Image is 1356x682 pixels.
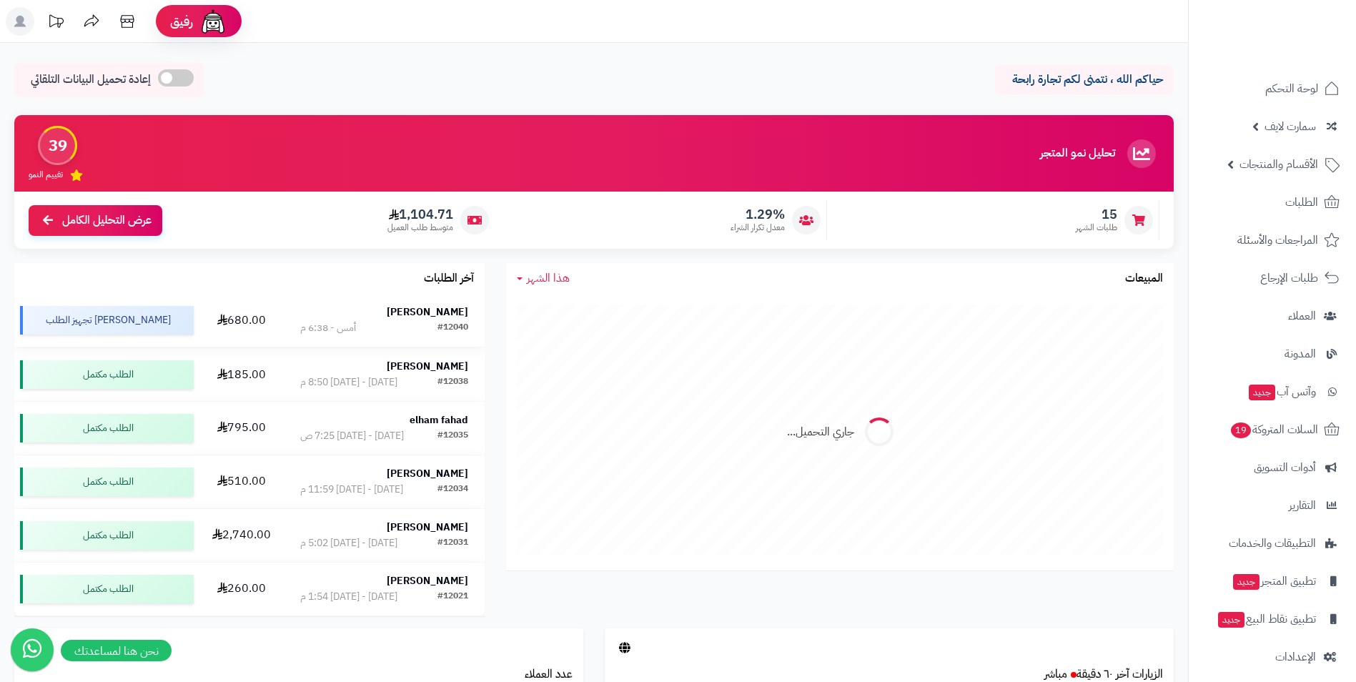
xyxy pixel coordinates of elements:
img: ai-face.png [199,7,227,36]
div: جاري التحميل... [787,424,854,440]
div: الطلب مكتمل [20,414,194,443]
div: الطلب مكتمل [20,521,194,550]
td: 510.00 [199,455,284,508]
div: #12038 [437,375,468,390]
span: جديد [1218,612,1244,628]
span: جديد [1249,385,1275,400]
h3: المبيعات [1125,272,1163,285]
span: تقييم النمو [29,169,63,181]
span: معدل تكرار الشراء [731,222,785,234]
span: الأقسام والمنتجات [1239,154,1318,174]
span: السلات المتروكة [1229,420,1318,440]
span: المراجعات والأسئلة [1237,230,1318,250]
div: [DATE] - [DATE] 8:50 م [300,375,397,390]
td: 795.00 [199,402,284,455]
p: حياكم الله ، نتمنى لكم تجارة رابحة [1006,71,1163,88]
span: العملاء [1288,306,1316,326]
td: 2,740.00 [199,509,284,562]
div: الطلب مكتمل [20,575,194,603]
a: المدونة [1197,337,1347,371]
span: تطبيق نقاط البيع [1217,609,1316,629]
strong: [PERSON_NAME] [387,305,468,320]
a: تطبيق نقاط البيعجديد [1197,602,1347,636]
span: عرض التحليل الكامل [62,212,152,229]
a: وآتس آبجديد [1197,375,1347,409]
span: 1,104.71 [387,207,453,222]
span: التقارير [1289,495,1316,515]
a: تطبيق المتجرجديد [1197,564,1347,598]
span: لوحة التحكم [1265,79,1318,99]
a: الطلبات [1197,185,1347,219]
a: هذا الشهر [517,270,570,287]
span: هذا الشهر [527,270,570,287]
span: 19 [1231,422,1251,438]
a: تحديثات المنصة [38,7,74,39]
td: 260.00 [199,563,284,616]
a: التقارير [1197,488,1347,523]
span: طلبات الإرجاع [1260,268,1318,288]
a: السلات المتروكة19 [1197,412,1347,447]
div: [DATE] - [DATE] 5:02 م [300,536,397,550]
div: [PERSON_NAME] تجهيز الطلب [20,306,194,335]
strong: [PERSON_NAME] [387,466,468,481]
strong: [PERSON_NAME] [387,520,468,535]
div: #12035 [437,429,468,443]
div: الطلب مكتمل [20,468,194,496]
div: #12021 [437,590,468,604]
div: [DATE] - [DATE] 1:54 م [300,590,397,604]
span: رفيق [170,13,193,30]
div: #12034 [437,483,468,497]
td: 680.00 [199,294,284,347]
span: وآتس آب [1247,382,1316,402]
span: التطبيقات والخدمات [1229,533,1316,553]
a: المراجعات والأسئلة [1197,223,1347,257]
a: أدوات التسويق [1197,450,1347,485]
h3: آخر الطلبات [424,272,474,285]
span: أدوات التسويق [1254,458,1316,478]
div: #12040 [437,321,468,335]
span: الإعدادات [1275,647,1316,667]
span: 15 [1076,207,1117,222]
span: 1.29% [731,207,785,222]
div: [DATE] - [DATE] 11:59 م [300,483,403,497]
span: إعادة تحميل البيانات التلقائي [31,71,151,88]
div: [DATE] - [DATE] 7:25 ص [300,429,404,443]
div: #12031 [437,536,468,550]
div: أمس - 6:38 م [300,321,356,335]
a: التطبيقات والخدمات [1197,526,1347,560]
a: عرض التحليل الكامل [29,205,162,236]
a: العملاء [1197,299,1347,333]
span: طلبات الشهر [1076,222,1117,234]
span: جديد [1233,574,1260,590]
a: الإعدادات [1197,640,1347,674]
strong: [PERSON_NAME] [387,359,468,374]
span: الطلبات [1285,192,1318,212]
a: طلبات الإرجاع [1197,261,1347,295]
span: المدونة [1285,344,1316,364]
span: متوسط طلب العميل [387,222,453,234]
strong: elham fahad [410,412,468,428]
span: سمارت لايف [1265,117,1316,137]
td: 185.00 [199,348,284,401]
strong: [PERSON_NAME] [387,573,468,588]
h3: تحليل نمو المتجر [1040,147,1115,160]
div: الطلب مكتمل [20,360,194,389]
span: تطبيق المتجر [1232,571,1316,591]
a: لوحة التحكم [1197,71,1347,106]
